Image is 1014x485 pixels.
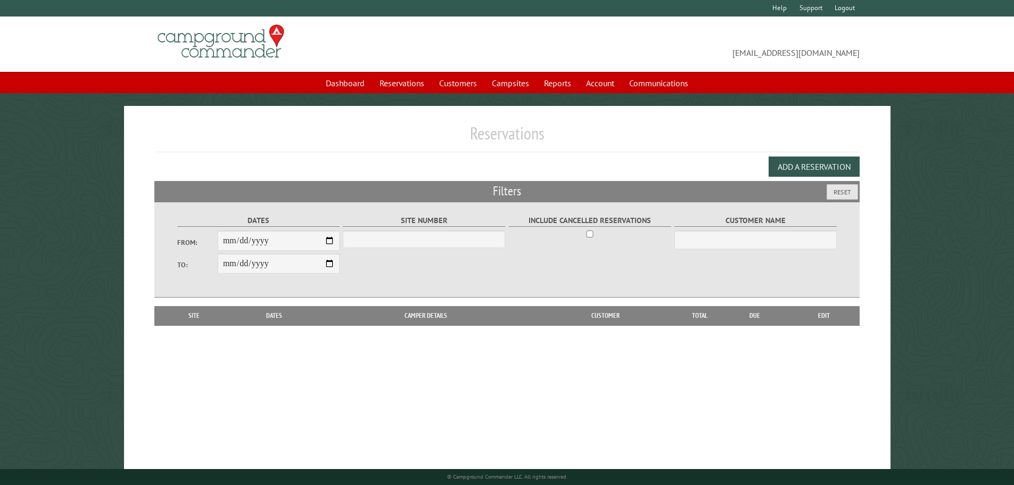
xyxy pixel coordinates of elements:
[177,260,218,270] label: To:
[788,306,860,325] th: Edit
[827,184,858,200] button: Reset
[674,215,837,227] label: Customer Name
[769,157,860,177] button: Add a Reservation
[154,181,860,201] h2: Filters
[509,215,671,227] label: Include Cancelled Reservations
[229,306,320,325] th: Dates
[343,215,505,227] label: Site Number
[154,21,287,62] img: Campground Commander
[485,73,535,93] a: Campsites
[433,73,483,93] a: Customers
[721,306,788,325] th: Due
[447,473,567,480] small: © Campground Commander LLC. All rights reserved.
[320,306,532,325] th: Camper Details
[160,306,229,325] th: Site
[319,73,371,93] a: Dashboard
[373,73,431,93] a: Reservations
[623,73,695,93] a: Communications
[177,215,340,227] label: Dates
[154,123,860,152] h1: Reservations
[507,29,860,59] span: [EMAIL_ADDRESS][DOMAIN_NAME]
[580,73,621,93] a: Account
[177,237,218,248] label: From:
[679,306,721,325] th: Total
[532,306,679,325] th: Customer
[538,73,578,93] a: Reports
